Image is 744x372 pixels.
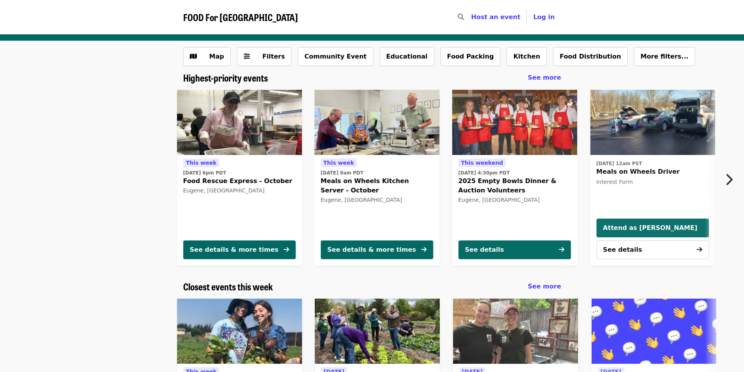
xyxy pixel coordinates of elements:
[314,299,439,364] img: GrassRoots Garden organized by FOOD For Lane County
[469,8,475,27] input: Search
[596,158,709,188] a: See details for "Meals on Wheels Driver"
[314,90,439,265] a: See details for "Meals on Wheels Kitchen Server - October"
[697,246,702,253] i: arrow-right icon
[596,179,633,185] span: Interest Form
[177,281,567,292] div: Closest events this week
[596,160,642,167] time: [DATE] 12am PST
[441,47,501,66] button: Food Packing
[321,240,433,259] button: See details & more times
[262,53,285,60] span: Filters
[528,73,561,82] a: See more
[177,299,302,364] a: Youth Farm
[183,12,298,23] a: FOOD For [GEOGRAPHIC_DATA]
[421,246,426,253] i: arrow-right icon
[458,240,571,259] button: See details
[183,240,296,259] button: See details & more times
[298,47,373,66] button: Community Event
[458,169,510,176] time: [DATE] 4:30pm PDT
[718,169,744,190] button: Next item
[603,223,702,233] span: Attend as [PERSON_NAME]
[314,90,439,155] img: Meals on Wheels Kitchen Server - October organized by FOOD For Lane County
[528,282,561,291] a: See more
[453,299,578,364] a: GrassRoots Garden Kitchen Clean-up
[458,197,571,203] div: Eugene, [GEOGRAPHIC_DATA]
[321,176,433,195] span: Meals on Wheels Kitchen Server - October
[323,160,354,166] span: This week
[553,47,628,66] button: Food Distribution
[458,176,571,195] span: 2025 Empty Bowls Dinner & Auction Volunteers
[471,13,520,21] a: Host an event
[314,299,439,364] a: GrassRoots Garden
[458,13,464,21] i: search icon
[641,53,689,60] span: More filters...
[183,169,226,176] time: [DATE] 6pm PDT
[183,279,273,293] span: Closest events this week
[590,90,715,155] img: Meals on Wheels Driver organized by FOOD For Lane County
[183,72,268,84] a: Highest-priority events
[183,187,296,194] div: Eugene, [GEOGRAPHIC_DATA]
[209,53,224,60] span: Map
[183,47,231,66] button: Show map view
[183,71,268,84] span: Highest-priority events
[452,90,577,265] a: See details for "2025 Empty Bowls Dinner & Auction Volunteers"
[177,72,567,84] div: Highest-priority events
[183,281,273,292] a: Closest events this week
[321,169,364,176] time: [DATE] 8am PDT
[596,167,709,176] span: Meals on Wheels Driver
[596,219,709,237] button: Attend as [PERSON_NAME]
[327,245,416,255] div: See details & more times
[603,246,642,253] span: See details
[590,90,715,155] a: Meals on Wheels Driver
[452,90,577,155] img: 2025 Empty Bowls Dinner & Auction Volunteers organized by FOOD For Lane County
[183,176,296,186] span: Food Rescue Express - October
[186,160,217,166] span: This week
[453,299,578,364] img: GrassRoots Garden Kitchen Clean-up organized by FOOD For Lane County
[558,246,564,253] i: arrow-right icon
[528,283,561,290] span: See more
[177,299,302,364] img: Youth Farm organized by FOOD For Lane County
[591,299,716,364] img: Day Kitchen - September Kitchen Prep organized by FOOD For Lane County
[533,13,555,21] span: Log in
[725,172,733,187] i: chevron-right icon
[183,10,298,24] span: FOOD For [GEOGRAPHIC_DATA]
[244,53,250,60] i: sliders-h icon
[284,246,289,253] i: arrow-right icon
[321,197,433,203] div: Eugene, [GEOGRAPHIC_DATA]
[634,47,695,66] button: More filters...
[507,47,547,66] button: Kitchen
[527,9,561,25] button: Log in
[461,160,503,166] span: This weekend
[190,53,197,60] i: map icon
[465,245,504,255] div: See details
[237,47,292,66] button: Filters (0 selected)
[177,90,302,265] a: See details for "Food Rescue Express - October"
[380,47,434,66] button: Educational
[596,240,709,259] button: See details
[528,74,561,81] span: See more
[177,90,302,155] img: Food Rescue Express - October organized by FOOD For Lane County
[190,245,278,255] div: See details & more times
